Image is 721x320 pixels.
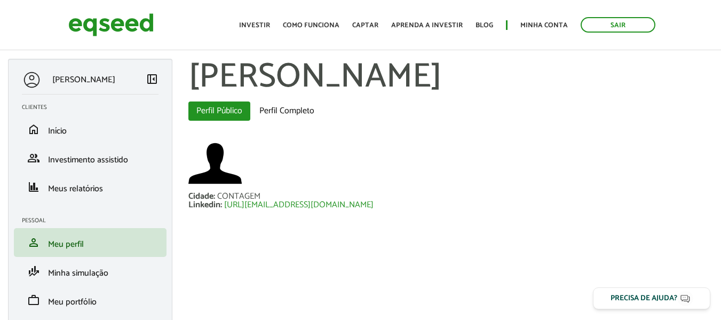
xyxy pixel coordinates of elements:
div: Linkedin [188,201,224,209]
h2: Clientes [22,104,167,111]
a: Aprenda a investir [391,22,463,29]
a: workMeu portfólio [22,294,159,307]
span: finance [27,181,40,193]
li: Minha simulação [14,257,167,286]
p: [PERSON_NAME] [52,75,115,85]
span: : [213,189,215,204]
li: Início [14,115,167,144]
h2: Pessoal [22,217,167,224]
li: Meu perfil [14,228,167,257]
a: [URL][EMAIL_ADDRESS][DOMAIN_NAME] [224,201,374,209]
span: finance_mode [27,265,40,278]
span: Investimento assistido [48,153,128,167]
a: Sair [581,17,655,33]
img: EqSeed [68,11,154,39]
div: Cidade [188,192,217,201]
a: Perfil Público [188,102,250,121]
li: Meu portfólio [14,286,167,315]
a: Investir [239,22,270,29]
span: home [27,123,40,136]
a: finance_modeMinha simulação [22,265,159,278]
a: Como funciona [283,22,339,29]
h1: [PERSON_NAME] [188,59,713,96]
a: Blog [476,22,493,29]
li: Meus relatórios [14,173,167,201]
a: Minha conta [520,22,568,29]
a: Captar [352,22,378,29]
span: Início [48,124,67,138]
a: homeInício [22,123,159,136]
span: person [27,236,40,249]
a: Colapsar menu [146,73,159,88]
span: Minha simulação [48,266,108,280]
a: Ver perfil do usuário. [188,137,242,190]
a: personMeu perfil [22,236,159,249]
span: Meu perfil [48,237,84,252]
span: work [27,294,40,307]
a: groupInvestimento assistido [22,152,159,165]
span: Meus relatórios [48,182,103,196]
div: CONTAGEM [217,192,260,201]
span: group [27,152,40,165]
a: Perfil Completo [251,102,322,121]
span: Meu portfólio [48,295,97,309]
a: financeMeus relatórios [22,181,159,193]
img: Foto de Fabiana Santos de Carvalho Machado [188,137,242,190]
li: Investimento assistido [14,144,167,173]
span: left_panel_close [146,73,159,85]
span: : [220,198,222,212]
